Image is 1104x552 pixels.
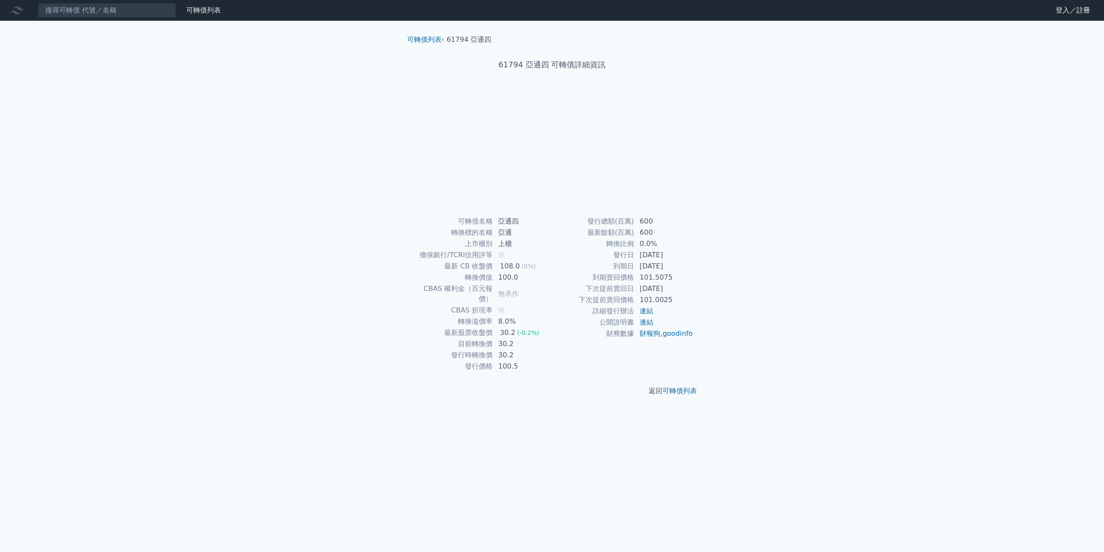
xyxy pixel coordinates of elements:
[400,386,704,396] p: 返回
[498,328,517,338] div: 30.2
[186,6,221,14] a: 可轉債列表
[447,35,492,45] li: 61794 亞通四
[662,387,697,395] a: 可轉債列表
[493,216,552,227] td: 亞通四
[411,316,493,327] td: 轉換溢價率
[552,294,634,306] td: 下次提前賣回價格
[634,249,693,261] td: [DATE]
[411,272,493,283] td: 轉換價值
[552,306,634,317] td: 詳細發行辦法
[634,238,693,249] td: 0.0%
[517,329,539,336] span: (-0.2%)
[411,361,493,372] td: 發行價格
[498,251,505,259] span: 無
[552,238,634,249] td: 轉換比例
[411,261,493,272] td: 最新 CB 收盤價
[552,283,634,294] td: 下次提前賣回日
[411,305,493,316] td: CBAS 折現率
[634,272,693,283] td: 101.5075
[552,227,634,238] td: 最新餘額(百萬)
[411,338,493,350] td: 目前轉換價
[552,328,634,339] td: 財務數據
[634,261,693,272] td: [DATE]
[552,317,634,328] td: 公開說明書
[493,227,552,238] td: 亞通
[411,327,493,338] td: 最新股票收盤價
[634,294,693,306] td: 101.0025
[493,350,552,361] td: 30.2
[498,306,505,314] span: 無
[521,263,536,270] span: (0%)
[634,328,693,339] td: ,
[411,216,493,227] td: 可轉債名稱
[552,272,634,283] td: 到期賣回價格
[552,216,634,227] td: 發行總額(百萬)
[493,361,552,372] td: 100.5
[411,249,493,261] td: 擔保銀行/TCRI信用評等
[498,290,519,298] span: 無承作
[407,35,444,45] li: ›
[493,338,552,350] td: 30.2
[640,318,653,326] a: 連結
[493,238,552,249] td: 上櫃
[640,329,660,338] a: 財報狗
[498,261,521,271] div: 108.0
[411,283,493,305] td: CBAS 權利金（百元報價）
[552,261,634,272] td: 到期日
[1049,3,1097,17] a: 登入／註冊
[634,216,693,227] td: 600
[634,227,693,238] td: 600
[38,3,176,18] input: 搜尋可轉債 代號／名稱
[411,238,493,249] td: 上市櫃別
[407,35,442,44] a: 可轉債列表
[493,316,552,327] td: 8.0%
[662,329,693,338] a: goodinfo
[411,227,493,238] td: 轉換標的名稱
[400,59,704,71] h1: 61794 亞通四 可轉債詳細資訊
[411,350,493,361] td: 發行時轉換價
[493,272,552,283] td: 100.0
[640,307,653,315] a: 連結
[634,283,693,294] td: [DATE]
[552,249,634,261] td: 發行日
